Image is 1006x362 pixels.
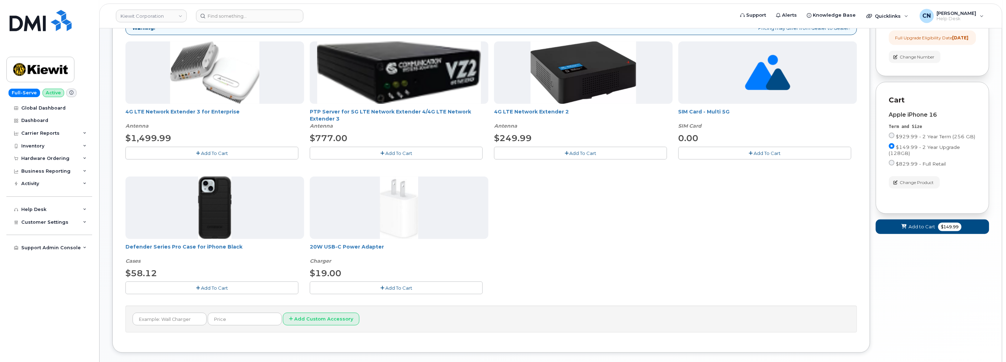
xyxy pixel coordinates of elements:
[896,134,976,139] span: $929.99 - 2 Year Term (256 GB)
[782,12,797,19] span: Alerts
[889,112,976,118] div: Apple iPhone 16
[889,95,976,105] p: Cart
[116,10,187,22] a: Kiewit Corporation
[889,143,895,149] input: $149.99 - 2 Year Upgrade (128GB)
[201,285,228,291] span: Add To Cart
[923,12,931,20] span: CN
[125,258,140,264] em: Cases
[494,133,532,143] span: $249.99
[745,41,790,104] img: no_image_found-2caef05468ed5679b831cfe6fc140e25e0c280774317ffc20a367ab7fd17291e.png
[938,223,962,231] span: $149.99
[201,150,228,156] span: Add To Cart
[208,313,282,325] input: Price
[754,150,781,156] span: Add To Cart
[771,8,802,22] a: Alerts
[915,9,989,23] div: Connor Nguyen
[125,268,157,278] span: $58.12
[310,108,471,122] a: PTP Server for 5G LTE Network Extender 4/4G LTE Network Extender 3
[310,244,384,250] a: 20W USB-C Power Adapter
[494,108,673,129] div: 4G LTE Network Extender 2
[170,41,259,104] img: casa.png
[125,282,298,294] button: Add To Cart
[889,160,895,166] input: $829.99 - Full Retail
[310,147,483,159] button: Add To Cart
[875,13,901,19] span: Quicklinks
[310,268,341,278] span: $19.00
[125,108,304,129] div: 4G LTE Network Extender 3 for Enterprise
[133,313,207,325] input: Example: Wall Charger
[385,285,412,291] span: Add To Cart
[570,150,597,156] span: Add To Cart
[736,8,771,22] a: Support
[380,177,419,239] img: apple20w.jpg
[895,35,969,41] div: Full Upgrade Eligibility Date
[385,150,412,156] span: Add To Cart
[198,177,231,239] img: defenderiphone14.png
[125,123,149,129] em: Antenna
[494,147,667,159] button: Add To Cart
[678,133,699,143] span: 0.00
[494,123,517,129] em: Antenna
[196,10,303,22] input: Find something...
[937,16,977,22] span: Help Desk
[678,123,702,129] em: SIM Card
[909,223,935,230] span: Add to Cart
[283,313,359,326] button: Add Custom Accessory
[889,176,940,189] button: Change Product
[125,108,240,115] a: 4G LTE Network Extender 3 for Enterprise
[900,179,934,186] span: Change Product
[310,108,488,129] div: PTP Server for 5G LTE Network Extender 4/4G LTE Network Extender 3
[900,54,935,60] span: Change Number
[889,124,976,130] div: Term and Size
[747,12,766,19] span: Support
[310,282,483,294] button: Add To Cart
[889,144,960,156] span: $149.99 - 2 Year Upgrade (128GB)
[896,161,946,167] span: $829.99 - Full Retail
[678,108,730,115] a: SIM Card - Multi 5G
[889,133,895,138] input: $929.99 - 2 Year Term (256 GB)
[862,9,913,23] div: Quicklinks
[802,8,861,22] a: Knowledge Base
[876,219,989,234] button: Add to Cart $149.99
[494,108,569,115] a: 4G LTE Network Extender 2
[952,35,969,40] strong: [DATE]
[937,10,977,16] span: [PERSON_NAME]
[125,133,171,143] span: $1,499.99
[125,244,242,250] a: Defender Series Pro Case for iPhone Black
[678,108,857,129] div: SIM Card - Multi 5G
[125,243,304,264] div: Defender Series Pro Case for iPhone Black
[125,147,298,159] button: Add To Cart
[678,147,851,159] button: Add To Cart
[531,41,636,104] img: 4glte_extender.png
[310,123,333,129] em: Antenna
[975,331,1001,357] iframe: Messenger Launcher
[310,243,488,264] div: 20W USB-C Power Adapter
[310,133,347,143] span: $777.00
[813,12,856,19] span: Knowledge Base
[310,258,331,264] em: Charger
[889,51,941,63] button: Change Number
[317,41,481,104] img: Casa_Sysem.png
